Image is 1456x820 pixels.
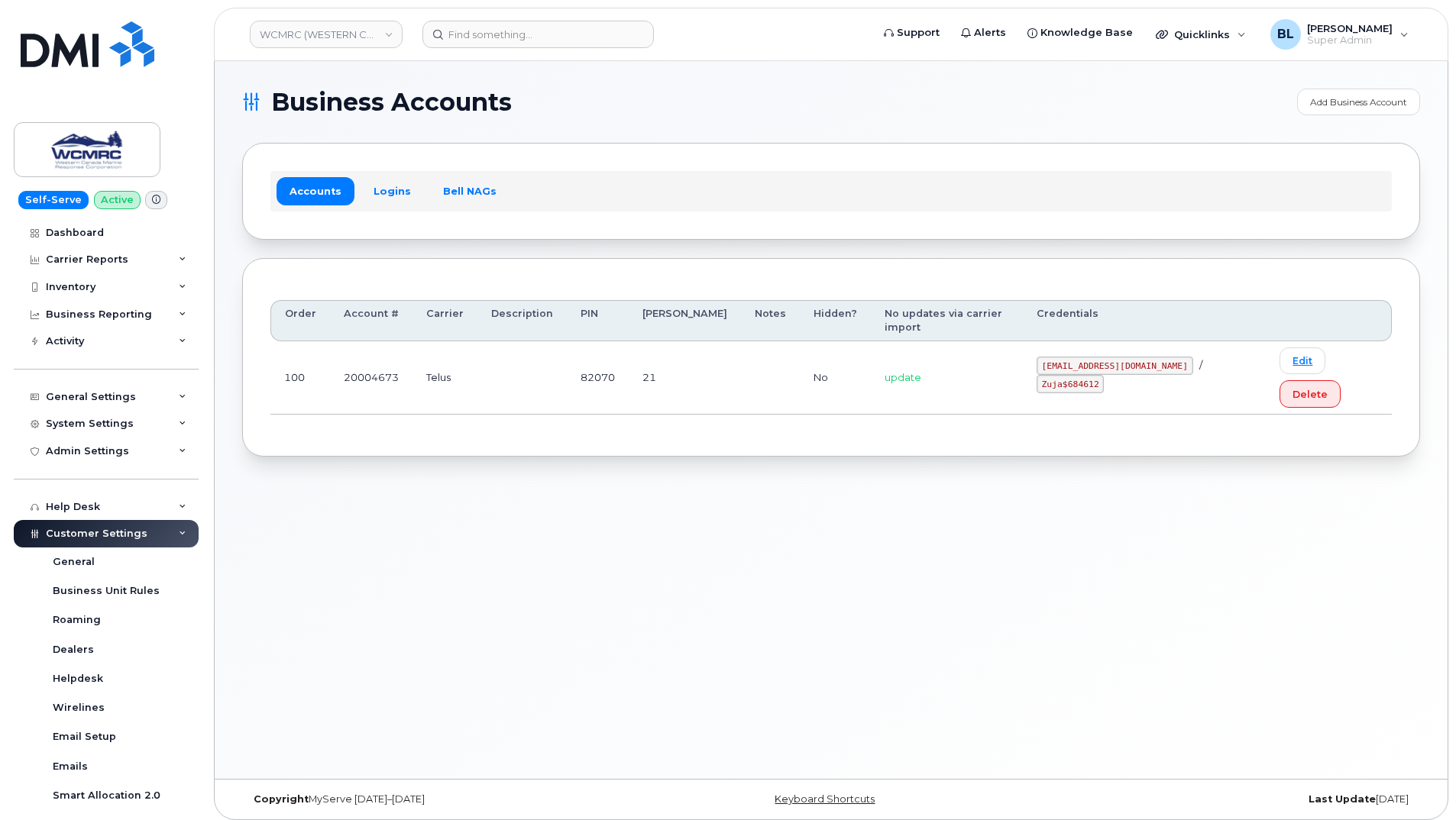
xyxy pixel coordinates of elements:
td: 82070 [567,341,629,415]
td: 21 [629,341,741,415]
div: MyServe [DATE]–[DATE] [242,793,635,805]
span: update [885,371,921,383]
th: Order [270,300,330,342]
a: Bell NAGs [430,177,510,205]
button: Delete [1280,380,1341,408]
span: Business Accounts [271,91,512,114]
a: Edit [1280,347,1325,374]
div: [DATE] [1027,793,1420,805]
th: No updates via carrier import [871,300,1023,342]
code: [EMAIL_ADDRESS][DOMAIN_NAME] [1037,357,1193,375]
th: Hidden? [800,300,871,342]
td: No [800,341,871,415]
th: Account # [330,300,413,342]
th: Credentials [1023,300,1267,342]
th: Description [477,300,567,342]
th: Carrier [413,300,477,342]
td: Telus [413,341,477,415]
a: Accounts [277,177,354,205]
td: 100 [270,341,330,415]
th: Notes [741,300,800,342]
span: Delete [1293,387,1328,402]
span: / [1199,359,1202,371]
strong: Copyright [254,793,309,805]
a: Add Business Account [1297,89,1420,115]
a: Logins [361,177,424,205]
strong: Last Update [1309,793,1376,805]
code: Zuja$684612 [1037,375,1105,393]
th: [PERSON_NAME] [629,300,741,342]
th: PIN [567,300,629,342]
a: Keyboard Shortcuts [775,793,875,805]
td: 20004673 [330,341,413,415]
